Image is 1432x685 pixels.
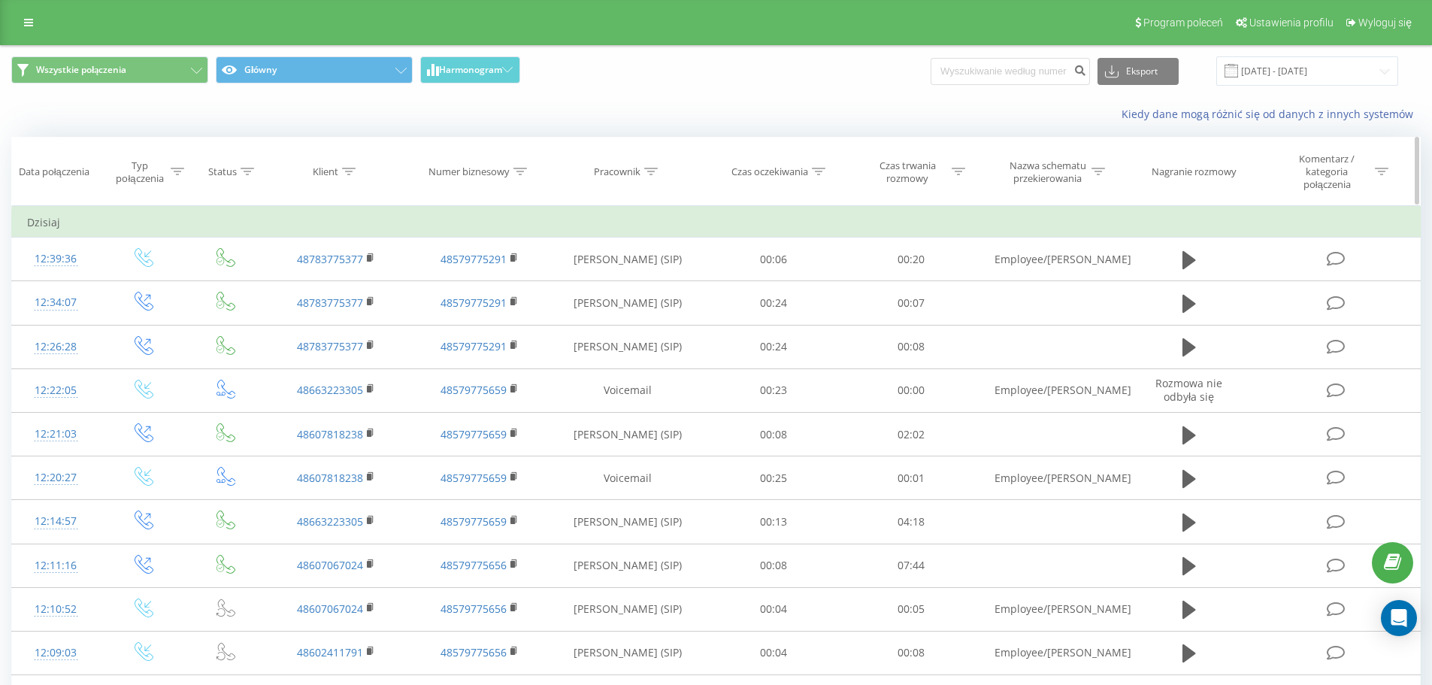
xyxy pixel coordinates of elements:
[1381,600,1417,636] div: Open Intercom Messenger
[297,296,363,310] a: 48783775377
[27,376,85,405] div: 12:22:05
[27,638,85,668] div: 12:09:03
[440,296,507,310] a: 48579775291
[1283,153,1371,191] div: Komentarz / kategoria połączenia
[705,456,843,500] td: 00:25
[297,645,363,659] a: 48602411791
[27,420,85,449] div: 12:21:03
[551,238,705,281] td: [PERSON_NAME] (SIP)
[551,587,705,631] td: [PERSON_NAME] (SIP)
[1155,376,1222,404] span: Rozmowa nie odbyła się
[551,631,705,674] td: [PERSON_NAME] (SIP)
[551,281,705,325] td: [PERSON_NAME] (SIP)
[731,165,808,178] div: Czas oczekiwania
[551,325,705,368] td: [PERSON_NAME] (SIP)
[27,332,85,362] div: 12:26:28
[843,413,980,456] td: 02:02
[440,471,507,485] a: 48579775659
[297,383,363,397] a: 48663223305
[297,252,363,266] a: 48783775377
[1249,17,1334,29] span: Ustawienia profilu
[705,413,843,456] td: 00:08
[705,500,843,544] td: 00:13
[705,281,843,325] td: 00:24
[440,558,507,572] a: 48579775656
[979,238,1122,281] td: Employee/[PERSON_NAME]
[843,631,980,674] td: 00:08
[440,602,507,616] a: 48579775656
[11,56,208,83] button: Wszystkie połączenia
[440,383,507,397] a: 48579775659
[1358,17,1412,29] span: Wyloguj się
[867,159,948,185] div: Czas trwania rozmowy
[440,427,507,441] a: 48579775659
[440,339,507,353] a: 48579775291
[297,602,363,616] a: 48607067024
[440,252,507,266] a: 48579775291
[208,165,237,178] div: Status
[420,56,520,83] button: Harmonogram
[297,471,363,485] a: 48607818238
[27,551,85,580] div: 12:11:16
[313,165,338,178] div: Klient
[1007,159,1088,185] div: Nazwa schematu przekierowania
[1143,17,1223,29] span: Program poleceń
[979,587,1122,631] td: Employee/[PERSON_NAME]
[216,56,413,83] button: Główny
[594,165,640,178] div: Pracownik
[440,514,507,529] a: 48579775659
[297,514,363,529] a: 48663223305
[843,456,980,500] td: 00:01
[843,544,980,587] td: 07:44
[551,413,705,456] td: [PERSON_NAME] (SIP)
[428,165,510,178] div: Numer biznesowy
[27,244,85,274] div: 12:39:36
[979,368,1122,412] td: Employee/[PERSON_NAME]
[705,238,843,281] td: 00:06
[113,159,166,185] div: Typ połączenia
[979,631,1122,674] td: Employee/[PERSON_NAME]
[551,500,705,544] td: [PERSON_NAME] (SIP)
[843,587,980,631] td: 00:05
[1097,58,1179,85] button: Eksport
[27,507,85,536] div: 12:14:57
[297,339,363,353] a: 48783775377
[843,238,980,281] td: 00:20
[705,325,843,368] td: 00:24
[440,645,507,659] a: 48579775656
[843,500,980,544] td: 04:18
[705,368,843,412] td: 00:23
[27,595,85,624] div: 12:10:52
[705,544,843,587] td: 00:08
[19,165,89,178] div: Data połączenia
[297,558,363,572] a: 48607067024
[12,208,1421,238] td: Dzisiaj
[27,463,85,493] div: 12:20:27
[1122,107,1421,121] a: Kiedy dane mogą różnić się od danych z innych systemów
[705,631,843,674] td: 00:04
[27,288,85,317] div: 12:34:07
[439,65,502,75] span: Harmonogram
[297,427,363,441] a: 48607818238
[843,325,980,368] td: 00:08
[931,58,1090,85] input: Wyszukiwanie według numeru
[705,587,843,631] td: 00:04
[551,456,705,500] td: Voicemail
[979,456,1122,500] td: Employee/[PERSON_NAME]
[843,368,980,412] td: 00:00
[551,368,705,412] td: Voicemail
[36,64,126,76] span: Wszystkie połączenia
[1152,165,1237,178] div: Nagranie rozmowy
[551,544,705,587] td: [PERSON_NAME] (SIP)
[843,281,980,325] td: 00:07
